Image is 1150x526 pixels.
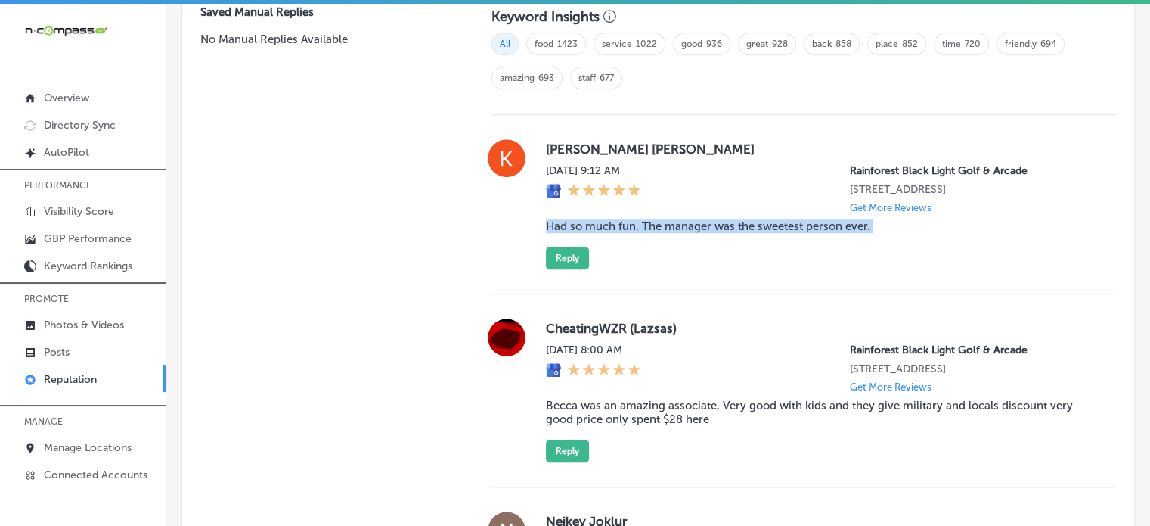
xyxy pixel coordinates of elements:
[567,183,641,200] div: 5 Stars
[567,363,641,379] div: 5 Stars
[546,321,1092,336] label: CheatingWZR (Lazsas)
[942,39,961,49] a: time
[876,39,898,49] a: place
[200,31,443,48] p: No Manual Replies Available
[546,142,1092,157] label: [PERSON_NAME] [PERSON_NAME]
[44,92,89,104] p: Overview
[602,39,632,49] a: service
[44,441,132,454] p: Manage Locations
[200,5,443,19] label: Saved Manual Replies
[546,164,641,177] label: [DATE] 9:12 AM
[965,39,981,49] a: 720
[24,23,107,38] img: 660ab0bf-5cc7-4cb8-ba1c-48b5ae0f18e60NCTV_CLogo_TV_Black_-500x88.png
[44,146,89,159] p: AutoPilot
[538,73,554,83] a: 693
[578,73,596,83] a: staff
[44,232,132,245] p: GBP Performance
[491,8,600,25] h3: Keyword Insights
[746,39,768,49] a: great
[535,39,553,49] a: food
[546,219,1092,233] blockquote: Had so much fun. The manager was the sweetest person ever.
[835,39,851,49] a: 858
[44,205,114,218] p: Visibility Score
[850,183,1092,196] p: 9129 Front Beach Rd
[44,468,147,481] p: Connected Accounts
[546,399,1092,426] blockquote: Becca was an amazing associate, Very good with kids and they give military and locals discount ve...
[44,119,116,132] p: Directory Sync
[636,39,657,49] a: 1022
[706,39,722,49] a: 936
[44,319,124,331] p: Photos & Videos
[850,381,931,393] p: Get More Reviews
[850,164,1092,177] p: Rainforest Black Light Golf & Arcade
[1040,39,1056,49] a: 694
[546,440,589,462] button: Reply
[44,373,97,386] p: Reputation
[546,247,589,269] button: Reply
[902,39,918,49] a: 852
[850,363,1092,375] p: 9129 Front Beach Rd
[557,39,578,49] a: 1423
[600,73,614,83] a: 677
[681,39,702,49] a: good
[812,39,832,49] a: back
[850,344,1092,356] p: Rainforest Black Light Golf & Arcade
[491,33,519,55] span: All
[546,344,641,356] label: [DATE] 8:00 AM
[44,260,132,272] p: Keyword Rankings
[772,39,788,49] a: 928
[500,73,535,83] a: amazing
[1005,39,1037,49] a: friendly
[850,202,931,213] p: Get More Reviews
[44,346,70,359] p: Posts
